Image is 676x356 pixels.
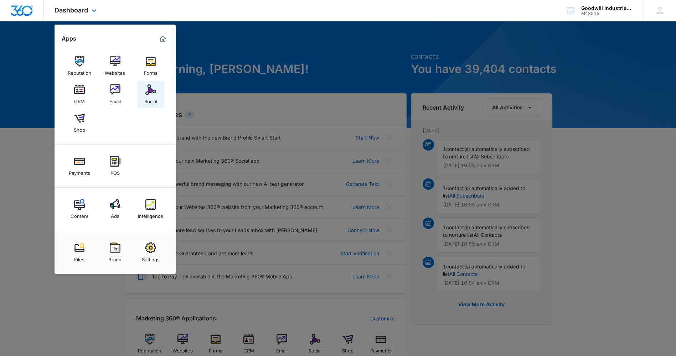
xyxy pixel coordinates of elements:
div: CRM [74,95,85,104]
div: Social [144,95,157,104]
div: Brand [108,253,122,262]
a: Content [66,195,93,222]
a: Shop [66,109,93,136]
div: Content [71,210,88,219]
a: Forms [137,52,164,79]
div: account id [581,11,633,16]
div: Settings [142,253,160,262]
div: Forms [144,67,158,76]
div: account name [581,5,633,11]
a: Marketing 360® Dashboard [157,33,169,44]
div: Files [74,253,84,262]
h2: Apps [62,35,76,42]
a: Intelligence [137,195,164,222]
a: Ads [102,195,129,222]
div: Payments [69,167,90,176]
div: POS [110,167,120,176]
a: POS [102,152,129,179]
a: Websites [102,52,129,79]
div: Intelligence [138,210,163,219]
a: CRM [66,81,93,108]
a: Settings [137,239,164,266]
span: Dashboard [55,6,88,14]
div: Ads [111,210,119,219]
a: Files [66,239,93,266]
a: Reputation [66,52,93,79]
div: Websites [105,67,125,76]
a: Brand [102,239,129,266]
a: Social [137,81,164,108]
div: Reputation [68,67,91,76]
div: Email [109,95,121,104]
div: Shop [74,124,85,133]
a: Email [102,81,129,108]
a: Payments [66,152,93,179]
